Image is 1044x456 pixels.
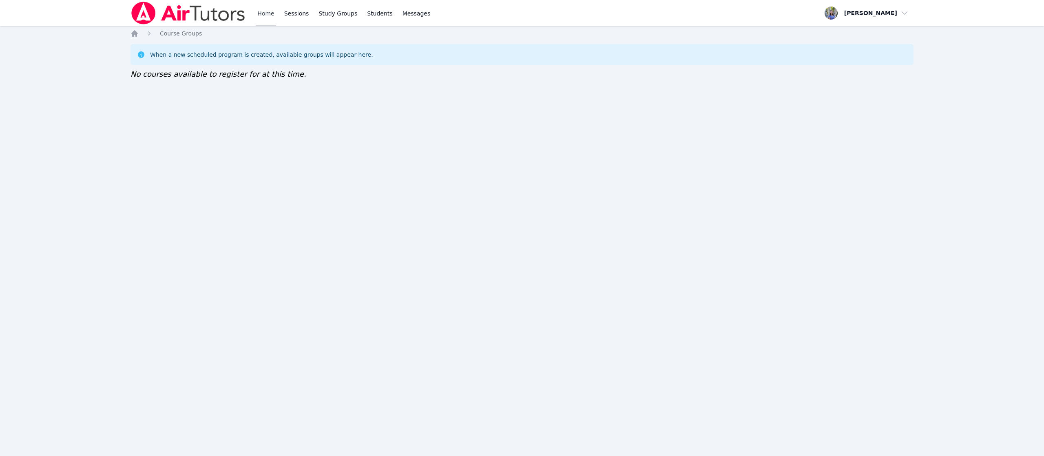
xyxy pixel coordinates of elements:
[160,30,202,37] span: Course Groups
[160,29,202,38] a: Course Groups
[130,2,246,24] img: Air Tutors
[150,51,373,59] div: When a new scheduled program is created, available groups will appear here.
[130,29,913,38] nav: Breadcrumb
[130,70,306,78] span: No courses available to register for at this time.
[403,9,431,18] span: Messages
